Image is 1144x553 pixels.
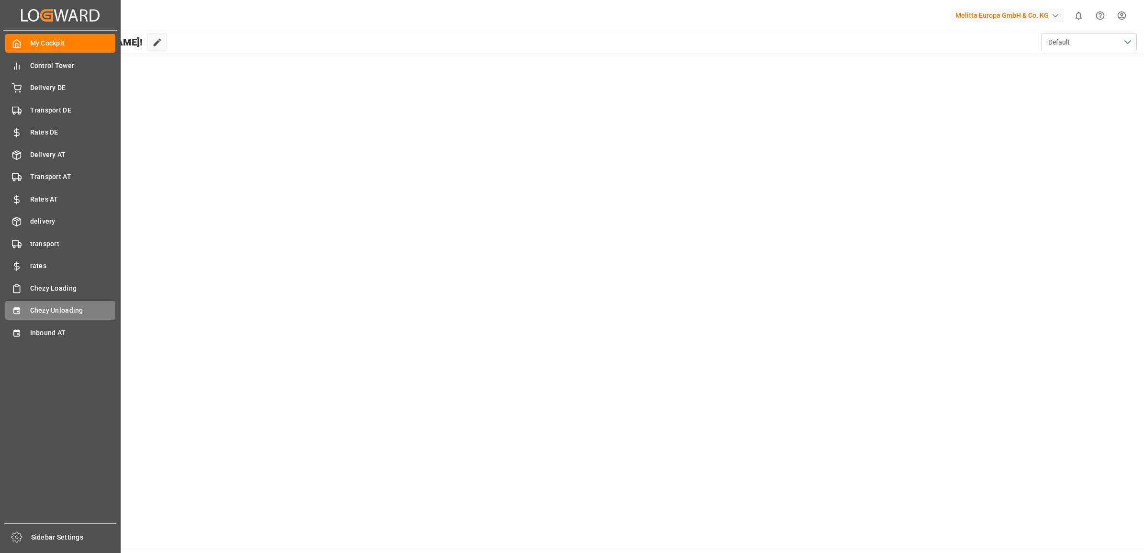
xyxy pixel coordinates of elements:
[30,283,116,293] span: Chezy Loading
[952,9,1064,23] div: Melitta Europa GmbH & Co. KG
[31,532,117,542] span: Sidebar Settings
[5,34,115,53] a: My Cockpit
[1068,5,1089,26] button: show 0 new notifications
[5,145,115,164] a: Delivery AT
[5,234,115,253] a: transport
[5,168,115,186] a: Transport AT
[5,212,115,231] a: delivery
[5,123,115,142] a: Rates DE
[30,261,116,271] span: rates
[5,101,115,119] a: Transport DE
[30,172,116,182] span: Transport AT
[5,301,115,320] a: Chezy Unloading
[952,6,1068,24] button: Melitta Europa GmbH & Co. KG
[30,239,116,249] span: transport
[30,127,116,137] span: Rates DE
[5,257,115,275] a: rates
[30,305,116,316] span: Chezy Unloading
[30,38,116,48] span: My Cockpit
[5,323,115,342] a: Inbound AT
[30,83,116,93] span: Delivery DE
[30,61,116,71] span: Control Tower
[30,328,116,338] span: Inbound AT
[30,150,116,160] span: Delivery AT
[1041,33,1137,51] button: open menu
[5,79,115,97] a: Delivery DE
[30,105,116,115] span: Transport DE
[1048,37,1070,47] span: Default
[5,190,115,208] a: Rates AT
[1089,5,1111,26] button: Help Center
[5,279,115,297] a: Chezy Loading
[30,216,116,226] span: delivery
[30,194,116,204] span: Rates AT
